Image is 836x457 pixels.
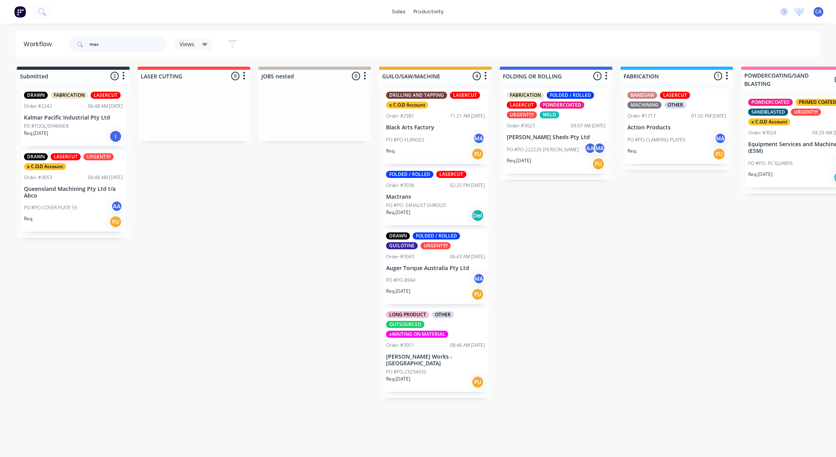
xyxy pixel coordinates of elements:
div: FABRICATIONFOLDED / ROLLEDLASERCUTPOWDERCOATEDURGENT!!!!WELDOrder #302309:07 AM [DATE][PERSON_NAM... [504,89,609,174]
div: FABRICATION [51,92,88,99]
input: Search for orders... [89,36,167,52]
p: [PERSON_NAME] Works - [GEOGRAPHIC_DATA] [386,354,485,367]
div: Order #3036 [386,182,414,189]
div: FOLDED / ROLLED [547,92,594,99]
div: Order #3023 [507,122,535,129]
div: I [109,130,122,143]
div: BANDSAW [627,92,657,99]
div: 09:07 AM [DATE] [571,122,606,129]
p: Action Products [627,124,726,131]
div: 09:48 AM [DATE] [88,174,123,181]
p: PO #PO-FLANGES [386,136,424,143]
p: Req. [DATE] [386,288,410,295]
div: PU [471,288,484,301]
p: Req. [386,147,395,154]
div: DRAWN [24,92,48,99]
div: MACHINING [627,102,662,109]
div: Order #3024 [748,129,776,136]
div: MA [714,132,726,144]
p: PO #PO- EXHAUST SHROUD [386,202,446,209]
div: 08:46 AM [DATE] [450,342,485,349]
div: DRAWNFABRICATIONLASERCUTOrder #224206:48 AM [DATE]Kalmar Pacific Industrial Pty LtdPO #TOOL/SPANN... [21,89,126,146]
div: URGENT!!!! [791,109,821,116]
div: Order #3043 [386,253,414,260]
div: Workflow [24,40,56,49]
p: PO #PO-8944 [386,277,415,284]
div: POWDERCOATED [540,102,584,109]
div: OTHER [664,102,686,109]
div: SANDBLASTED [748,109,788,116]
div: MA [473,273,485,285]
div: Order #1717 [627,112,656,120]
p: PO #PO-222220 [PERSON_NAME] [507,146,579,153]
div: LASERCUT [91,92,121,99]
div: FOLDED / ROLLED [413,232,460,239]
p: Kalmar Pacific Industrial Pty Ltd [24,114,123,121]
p: Req. [24,215,33,222]
div: OTHER [432,311,454,318]
p: Queensland Machining Pty Ltd t/a Abco [24,186,123,199]
div: LASERCUT [450,92,480,99]
div: 11:21 AM [DATE] [450,112,485,120]
div: DRILLING AND TAPPING [386,92,447,99]
div: productivity [410,6,448,18]
div: DRAWNLASERCUTURGENT!!!!x C.O.D AccountOrder #305309:48 AM [DATE]Queensland Machining Pty Ltd t/a ... [21,150,126,232]
div: MA [473,132,485,144]
div: x C.O.D Account [748,118,791,125]
div: GUILOTINE [386,242,418,249]
div: 06:43 AM [DATE] [450,253,485,260]
div: URGENT!!!! [421,242,451,249]
span: CA [816,8,822,15]
div: AA [584,142,596,154]
div: PU [592,158,605,170]
div: PU [713,148,725,160]
div: DRAWN [24,153,48,160]
p: PO #PO-23234035 [386,368,426,375]
div: FOLDED / ROLLEDLASERCUTOrder #303602:25 PM [DATE]MactransPO #PO- EXHAUST SHROUDReq.[DATE]Del [383,168,488,225]
div: LASERCUT [660,92,690,99]
div: URGENT!!!! [507,111,537,118]
div: Order #2242 [24,103,52,110]
div: x C.O.D Account [386,102,428,109]
div: x C.O.D Account [24,163,66,170]
p: Mactrans [386,194,485,200]
div: PU [109,216,122,228]
div: Order #3053 [24,174,52,181]
div: FOLDED / ROLLED [386,171,433,178]
div: LASERCUT [436,171,466,178]
div: LONG PRODUCTOTHEROUTSOURCEDxWAITING ON MATERIALOrder #305108:46 AM [DATE][PERSON_NAME] Works - [G... [383,308,488,392]
div: DRAWN [386,232,410,239]
p: [PERSON_NAME] Sheds Pty Ltd [507,134,606,141]
div: Order #2981 [386,112,414,120]
div: PU [471,376,484,388]
span: Views [180,40,194,48]
div: OUTSOURCED [386,321,424,328]
div: FABRICATION [507,92,544,99]
div: DRAWNFOLDED / ROLLEDGUILOTINEURGENT!!!!Order #304306:43 AM [DATE]Auger Torque Australia Pty LtdPO... [383,229,488,305]
div: LONG PRODUCT [386,311,429,318]
p: Black Arts Factory [386,124,485,131]
div: PU [471,148,484,160]
p: PO #PO-COVER PLATE SS [24,204,78,211]
div: DRILLING AND TAPPINGLASERCUTx C.O.D AccountOrder #298111:21 AM [DATE]Black Arts FactoryPO #PO-FLA... [383,89,488,164]
div: 06:48 AM [DATE] [88,103,123,110]
div: WELD [540,111,559,118]
div: 02:25 PM [DATE] [450,182,485,189]
div: BANDSAWLASERCUTMACHININGOTHEROrder #171701:55 PM [DATE]Action ProductsPO #PO-CLAMPING PLATESMAReq.PU [624,89,729,164]
p: PO #PO-CLAMPING PLATES [627,136,685,143]
div: URGENT!!!! [83,153,114,160]
p: Auger Torque Australia Pty Ltd [386,265,485,272]
p: PO #TOOL/SPANNER [24,123,69,130]
div: POWDERCOATED [748,99,793,106]
div: Order #3051 [386,342,414,349]
div: LASERCUT [507,102,537,109]
img: Factory [14,6,26,18]
div: AA [111,200,123,212]
div: 01:55 PM [DATE] [691,112,726,120]
div: sales [388,6,410,18]
p: Req. [DATE] [386,375,410,383]
p: Req. [DATE] [748,171,773,178]
p: Req. [DATE] [386,209,410,216]
div: LASERCUT [51,153,81,160]
p: Req. [DATE] [507,157,531,164]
